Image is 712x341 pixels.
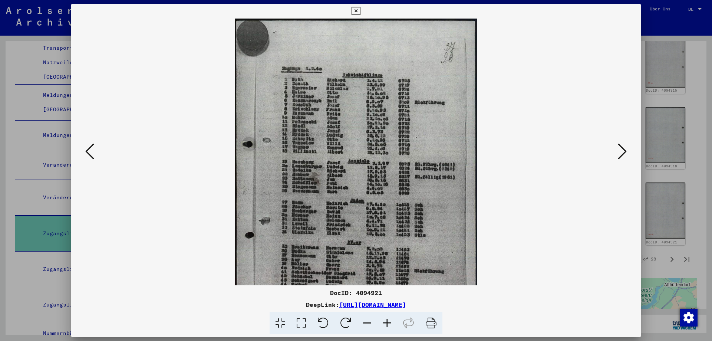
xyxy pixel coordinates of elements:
div: Zustimmung ändern [679,308,697,326]
div: DocID: 4094921 [71,288,641,297]
img: Zustimmung ändern [680,309,698,327]
div: DeepLink: [71,300,641,309]
a: [URL][DOMAIN_NAME] [339,301,406,308]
